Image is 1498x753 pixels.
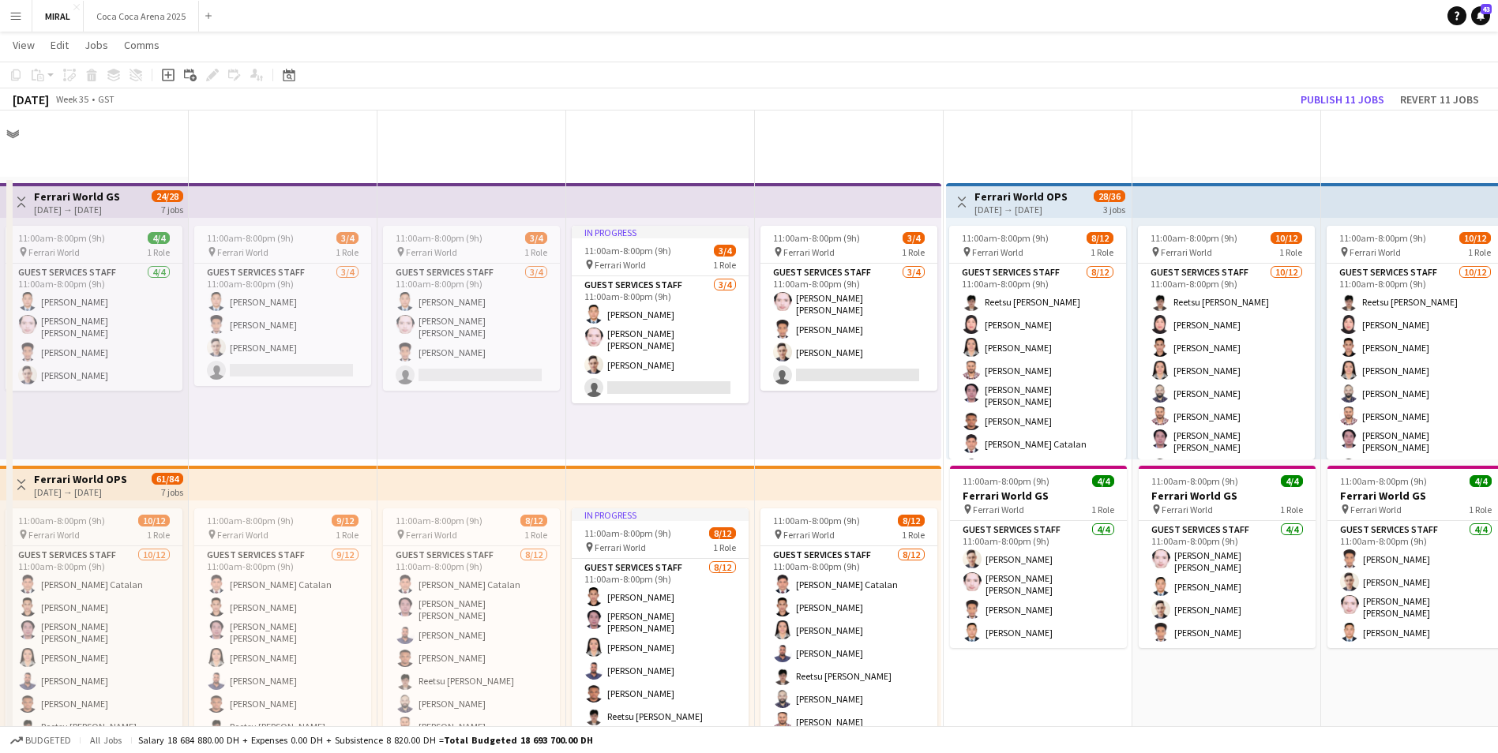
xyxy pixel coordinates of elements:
span: Ferrari World [595,259,646,271]
span: Ferrari World [783,246,835,258]
app-job-card: 11:00am-8:00pm (9h)10/12 Ferrari World1 RoleGuest Services Staff10/1211:00am-8:00pm (9h)[PERSON_N... [6,508,182,742]
button: Revert 11 jobs [1394,89,1485,110]
app-job-card: 11:00am-8:00pm (9h)3/4 Ferrari World1 RoleGuest Services Staff3/411:00am-8:00pm (9h)[PERSON_NAME]... [194,226,371,386]
span: 11:00am-8:00pm (9h) [773,515,860,526]
span: 11:00am-8:00pm (9h) [396,515,482,526]
span: 11:00am-8:00pm (9h) [396,232,482,244]
span: Ferrari World [1350,504,1402,515]
span: 11:00am-8:00pm (9h) [962,232,1049,244]
a: 43 [1471,6,1490,25]
span: Ferrari World [28,529,80,541]
span: 1 Role [713,259,736,271]
span: 1 Role [1091,504,1114,515]
span: Comms [124,38,160,52]
span: 61/84 [152,473,183,485]
app-job-card: 11:00am-8:00pm (9h)4/4Ferrari World GS Ferrari World1 RoleGuest Services Staff4/411:00am-8:00pm (... [950,466,1127,648]
span: 11:00am-8:00pm (9h) [207,515,294,526]
span: 11:00am-8:00pm (9h) [584,245,671,257]
app-job-card: 11:00am-8:00pm (9h)3/4 Ferrari World1 RoleGuest Services Staff3/411:00am-8:00pm (9h)[PERSON_NAME]... [760,226,937,391]
span: Ferrari World [972,246,1023,258]
div: [DATE] → [DATE] [974,204,1068,215]
span: 1 Role [1091,246,1113,258]
span: 28/36 [1094,190,1125,202]
span: 1 Role [147,529,170,541]
span: 8/12 [709,527,736,539]
app-job-card: 11:00am-8:00pm (9h)9/12 Ferrari World1 RoleGuest Services Staff9/1211:00am-8:00pm (9h)[PERSON_NAM... [194,508,371,742]
span: Ferrari World [595,541,646,553]
div: 7 jobs [161,485,183,498]
span: Ferrari World [973,504,1024,515]
span: 10/12 [1271,232,1302,244]
app-card-role: Guest Services Staff4/411:00am-8:00pm (9h)[PERSON_NAME][PERSON_NAME] [PERSON_NAME][PERSON_NAME][P... [950,521,1127,648]
span: 4/4 [1092,475,1114,487]
div: Salary 18 684 880.00 DH + Expenses 0.00 DH + Subsistence 8 820.00 DH = [138,734,593,746]
span: Total Budgeted 18 693 700.00 DH [444,734,593,746]
span: 1 Role [713,541,736,553]
span: Ferrari World [406,246,457,258]
app-job-card: 11:00am-8:00pm (9h)3/4 Ferrari World1 RoleGuest Services Staff3/411:00am-8:00pm (9h)[PERSON_NAME]... [383,226,560,391]
app-job-card: 11:00am-8:00pm (9h)8/12 Ferrari World1 RoleGuest Services Staff8/1211:00am-8:00pm (9h)Reetsu [PER... [949,226,1126,459]
h3: Ferrari World GS [34,189,120,204]
app-card-role: Guest Services Staff3/411:00am-8:00pm (9h)[PERSON_NAME][PERSON_NAME] [PERSON_NAME][PERSON_NAME] [383,264,560,391]
app-job-card: 11:00am-8:00pm (9h)4/4Ferrari World GS Ferrari World1 RoleGuest Services Staff4/411:00am-8:00pm (... [1139,466,1316,648]
span: Ferrari World [406,529,457,541]
span: 1 Role [1469,504,1492,515]
span: 4/4 [1470,475,1492,487]
span: 11:00am-8:00pm (9h) [963,475,1049,487]
div: 11:00am-8:00pm (9h)10/12 Ferrari World1 RoleGuest Services Staff10/1211:00am-8:00pm (9h)Reetsu [P... [1138,226,1315,459]
span: Ferrari World [783,529,835,541]
span: 1 Role [902,246,925,258]
span: 24/28 [152,190,183,202]
span: 3/4 [903,232,925,244]
app-card-role: Guest Services Staff4/411:00am-8:00pm (9h)[PERSON_NAME][PERSON_NAME] [PERSON_NAME][PERSON_NAME][P... [6,264,182,391]
span: 11:00am-8:00pm (9h) [1339,232,1426,244]
a: Edit [44,35,75,55]
span: 1 Role [524,529,547,541]
div: 11:00am-8:00pm (9h)8/12 Ferrari World1 RoleGuest Services Staff8/1211:00am-8:00pm (9h)[PERSON_NAM... [383,508,560,742]
h3: Ferrari World GS [950,489,1127,503]
div: [DATE] [13,92,49,107]
button: MIRAL [32,1,84,32]
span: Week 35 [52,93,92,105]
a: View [6,35,41,55]
span: Jobs [84,38,108,52]
button: Budgeted [8,732,73,749]
span: Ferrari World [1161,246,1212,258]
h3: Ferrari World OPS [34,472,127,486]
div: In progress11:00am-8:00pm (9h)8/12 Ferrari World1 RoleGuest Services Staff8/1211:00am-8:00pm (9h)... [572,508,749,742]
span: 10/12 [138,515,170,526]
span: All jobs [87,734,125,746]
span: 11:00am-8:00pm (9h) [1151,475,1238,487]
span: Ferrari World [1162,504,1213,515]
span: 11:00am-8:00pm (9h) [207,232,294,244]
a: Jobs [78,35,115,55]
app-card-role: Guest Services Staff3/411:00am-8:00pm (9h)[PERSON_NAME][PERSON_NAME] [PERSON_NAME][PERSON_NAME] [572,276,749,403]
span: Ferrari World [1350,246,1401,258]
span: 3/4 [714,245,736,257]
span: 8/12 [520,515,547,526]
span: 11:00am-8:00pm (9h) [773,232,860,244]
div: In progress [572,508,749,521]
span: 1 Role [524,246,547,258]
span: 1 Role [147,246,170,258]
span: 1 Role [1468,246,1491,258]
span: Ferrari World [217,246,268,258]
button: Publish 11 jobs [1294,89,1391,110]
span: 1 Role [336,246,359,258]
span: 3/4 [336,232,359,244]
span: 3/4 [525,232,547,244]
span: 11:00am-8:00pm (9h) [18,232,105,244]
app-job-card: In progress11:00am-8:00pm (9h)3/4 Ferrari World1 RoleGuest Services Staff3/411:00am-8:00pm (9h)[P... [572,226,749,403]
app-card-role: Guest Services Staff3/411:00am-8:00pm (9h)[PERSON_NAME] [PERSON_NAME][PERSON_NAME][PERSON_NAME] [760,264,937,391]
span: 11:00am-8:00pm (9h) [18,515,105,526]
app-job-card: 11:00am-8:00pm (9h)8/12 Ferrari World1 RoleGuest Services Staff8/1211:00am-8:00pm (9h)[PERSON_NAM... [760,508,937,742]
app-job-card: 11:00am-8:00pm (9h)4/4 Ferrari World1 RoleGuest Services Staff4/411:00am-8:00pm (9h)[PERSON_NAME]... [6,226,182,391]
